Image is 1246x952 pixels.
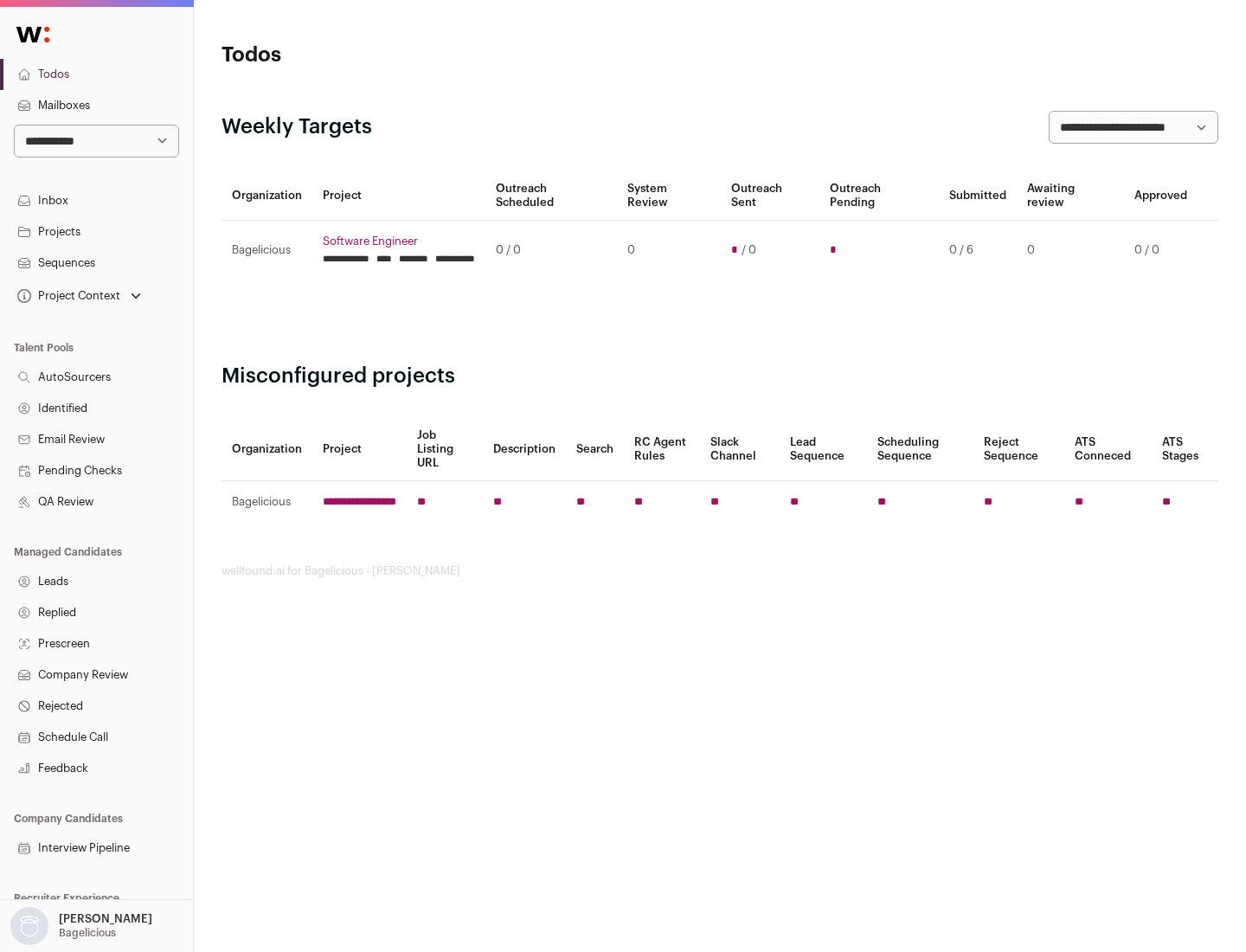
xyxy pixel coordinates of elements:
th: ATS Conneced [1064,418,1151,481]
td: 0 [617,221,720,280]
td: Bagelicious [222,221,312,280]
th: Reject Sequence [973,418,1065,481]
th: Scheduling Sequence [867,418,973,481]
h2: Misconfigured projects [222,363,1218,390]
th: Approved [1124,171,1198,221]
th: Outreach Scheduled [485,171,617,221]
h2: Weekly Targets [222,113,372,141]
h1: Todos [222,42,554,69]
th: Project [312,171,485,221]
th: Outreach Pending [819,171,938,221]
th: ATS Stages [1152,418,1218,481]
th: Submitted [939,171,1017,221]
th: RC Agent Rules [624,418,699,481]
th: Job Listing URL [407,418,483,481]
td: 0 / 0 [1124,221,1198,280]
th: Organization [222,418,312,481]
img: nopic.png [10,907,48,945]
td: 0 [1017,221,1124,280]
button: Open dropdown [14,284,145,308]
td: Bagelicious [222,481,312,524]
p: Bagelicious [59,926,116,940]
a: Software Engineer [323,235,475,248]
img: Wellfound [7,17,59,52]
th: System Review [617,171,720,221]
td: 0 / 6 [939,221,1017,280]
p: [PERSON_NAME] [59,912,152,926]
footer: wellfound:ai for Bagelicious - [PERSON_NAME] [222,564,1218,578]
th: Slack Channel [700,418,780,481]
th: Lead Sequence [780,418,867,481]
th: Search [566,418,624,481]
th: Organization [222,171,312,221]
div: Project Context [14,289,120,303]
th: Awaiting review [1017,171,1124,221]
th: Project [312,418,407,481]
span: / 0 [742,243,756,257]
th: Description [483,418,566,481]
button: Open dropdown [7,907,156,945]
td: 0 / 0 [485,221,617,280]
th: Outreach Sent [721,171,820,221]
